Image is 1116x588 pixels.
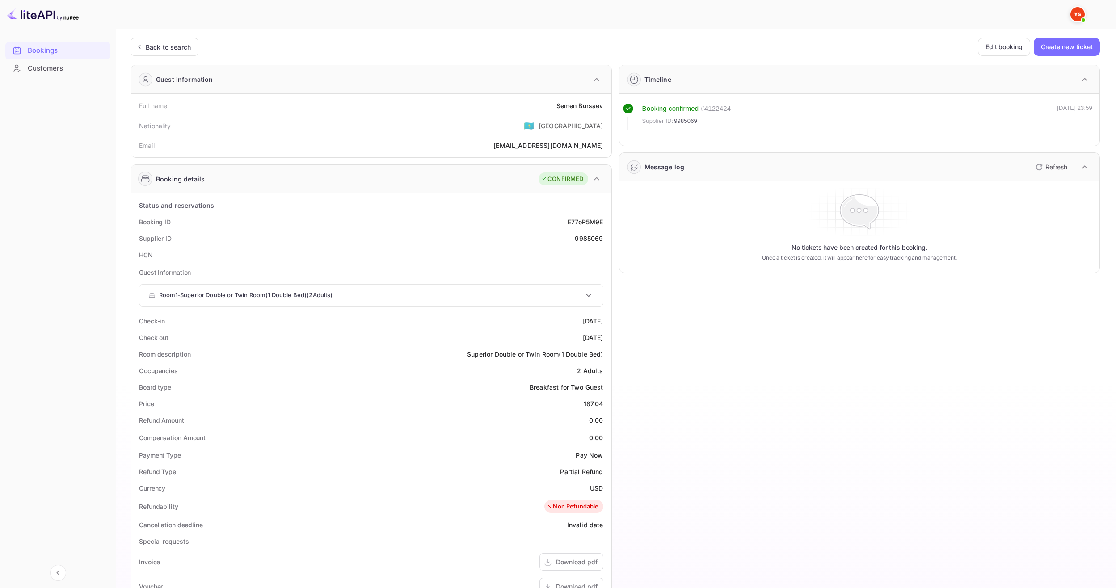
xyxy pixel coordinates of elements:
[146,42,191,52] div: Back to search
[50,565,66,581] button: Collapse navigation
[139,285,603,306] div: Room1-Superior Double or Twin Room(1 Double Bed)(2Adults)
[139,520,203,529] div: Cancellation deadline
[139,537,189,546] div: Special requests
[1034,38,1100,56] button: Create new ticket
[560,467,603,476] div: Partial Refund
[156,75,213,84] div: Guest information
[467,349,603,359] div: Superior Double or Twin Room(1 Double Bed)
[590,483,603,493] div: USD
[674,117,697,126] span: 9985069
[139,366,178,375] div: Occupancies
[139,101,167,110] div: Full name
[589,433,603,442] div: 0.00
[139,433,206,442] div: Compensation Amount
[493,141,603,150] div: [EMAIL_ADDRESS][DOMAIN_NAME]
[1057,104,1092,130] div: [DATE] 23:59
[547,502,598,511] div: Non Refundable
[589,416,603,425] div: 0.00
[575,234,603,243] div: 9985069
[139,557,160,567] div: Invoice
[792,243,927,252] p: No tickets have been created for this booking.
[642,104,699,114] div: Booking confirmed
[139,502,178,511] div: Refundability
[576,450,603,460] div: Pay Now
[5,60,110,76] a: Customers
[1030,160,1071,174] button: Refresh
[139,450,181,460] div: Payment Type
[584,399,603,408] div: 187.04
[139,201,214,210] div: Status and reservations
[139,399,154,408] div: Price
[139,333,168,342] div: Check out
[577,366,603,375] div: 2 Adults
[156,174,205,184] div: Booking details
[583,333,603,342] div: [DATE]
[541,175,583,184] div: CONFIRMED
[139,217,171,227] div: Booking ID
[530,382,603,392] div: Breakfast for Two Guest
[978,38,1030,56] button: Edit booking
[642,117,674,126] span: Supplier ID:
[568,217,603,227] div: E77oP5M9E
[139,483,165,493] div: Currency
[139,250,153,260] div: HCN
[1070,7,1085,21] img: Yandex Support
[700,104,731,114] div: # 4122424
[139,382,171,392] div: Board type
[139,316,165,326] div: Check-in
[524,118,534,134] span: United States
[28,46,106,56] div: Bookings
[139,141,155,150] div: Email
[583,316,603,326] div: [DATE]
[1045,162,1067,172] p: Refresh
[567,520,603,529] div: Invalid date
[539,121,603,130] div: [GEOGRAPHIC_DATA]
[7,7,79,21] img: LiteAPI logo
[729,254,990,262] p: Once a ticket is created, it will appear here for easy tracking and management.
[159,291,333,300] p: Room 1 - Superior Double or Twin Room(1 Double Bed) ( 2 Adults )
[5,60,110,77] div: Customers
[139,234,172,243] div: Supplier ID
[139,349,190,359] div: Room description
[5,42,110,59] a: Bookings
[556,101,603,110] div: Semen Bursaev
[28,63,106,74] div: Customers
[644,162,685,172] div: Message log
[139,121,171,130] div: Nationality
[139,268,603,277] p: Guest Information
[556,557,598,567] div: Download pdf
[139,416,184,425] div: Refund Amount
[139,467,176,476] div: Refund Type
[644,75,671,84] div: Timeline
